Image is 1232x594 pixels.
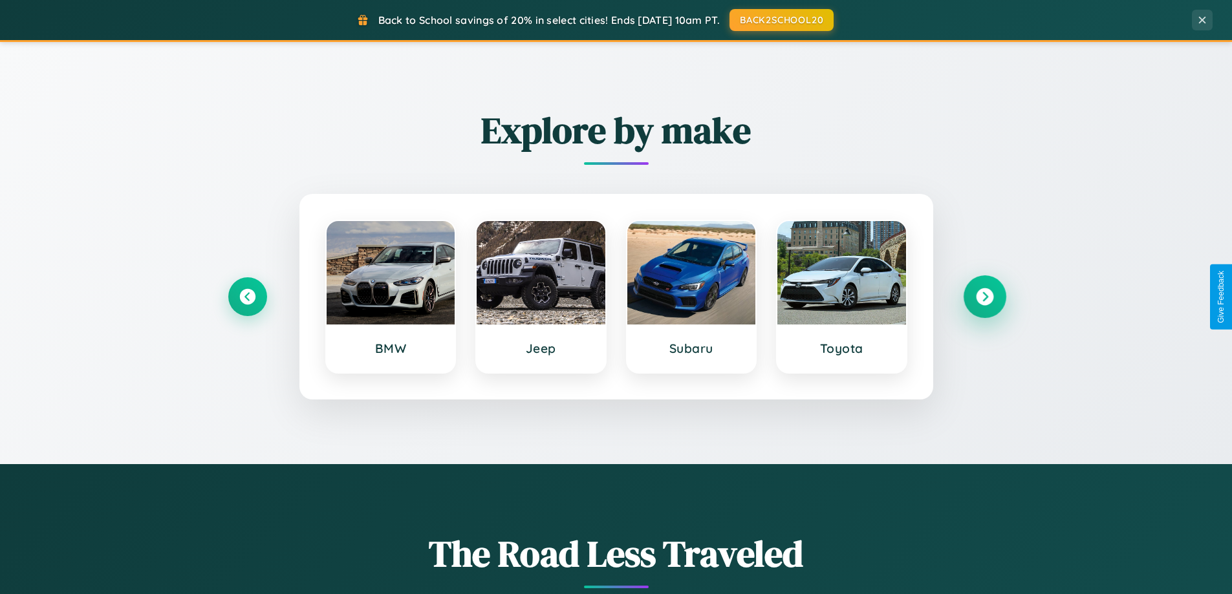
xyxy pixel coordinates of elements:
[378,14,720,27] span: Back to School savings of 20% in select cities! Ends [DATE] 10am PT.
[790,341,893,356] h3: Toyota
[729,9,834,31] button: BACK2SCHOOL20
[228,105,1004,155] h2: Explore by make
[340,341,442,356] h3: BMW
[490,341,592,356] h3: Jeep
[1216,271,1226,323] div: Give Feedback
[228,529,1004,578] h1: The Road Less Traveled
[640,341,743,356] h3: Subaru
